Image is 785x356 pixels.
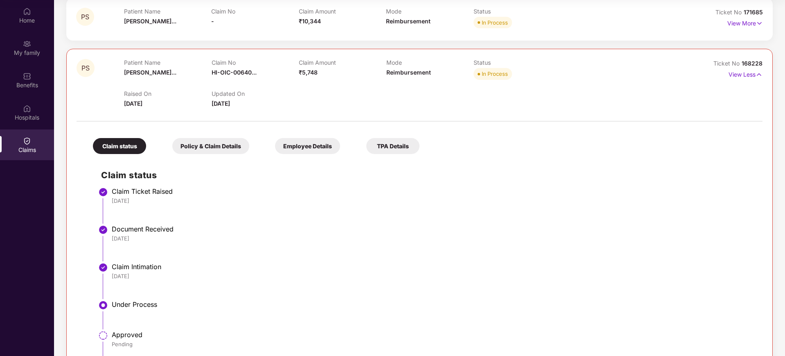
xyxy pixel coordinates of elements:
[124,59,211,66] p: Patient Name
[112,225,754,233] div: Document Received
[756,19,763,28] img: svg+xml;base64,PHN2ZyB4bWxucz0iaHR0cDovL3d3dy53My5vcmcvMjAwMC9zdmciIHdpZHRoPSIxNyIgaGVpZ2h0PSIxNy...
[23,40,31,48] img: svg+xml;base64,PHN2ZyB3aWR0aD0iMjAiIGhlaWdodD0iMjAiIHZpZXdCb3g9IjAgMCAyMCAyMCIgZmlsbD0ibm9uZSIgeG...
[275,138,340,154] div: Employee Details
[482,18,508,27] div: In Process
[23,137,31,145] img: svg+xml;base64,PHN2ZyBpZD0iQ2xhaW0iIHhtbG5zPSJodHRwOi8vd3d3LnczLm9yZy8yMDAwL3N2ZyIgd2lkdGg9IjIwIi...
[81,14,89,20] span: PS
[474,8,561,15] p: Status
[299,18,321,25] span: ₹10,344
[299,59,386,66] p: Claim Amount
[744,9,763,16] span: 171685
[124,69,176,76] span: [PERSON_NAME]...
[93,138,146,154] div: Claim status
[211,8,299,15] p: Claim No
[112,187,754,195] div: Claim Ticket Raised
[112,197,754,204] div: [DATE]
[112,263,754,271] div: Claim Intimation
[112,300,754,308] div: Under Process
[124,90,211,97] p: Raised On
[386,18,431,25] span: Reimbursement
[366,138,420,154] div: TPA Details
[98,187,108,197] img: svg+xml;base64,PHN2ZyBpZD0iU3RlcC1Eb25lLTMyeDMyIiB4bWxucz0iaHR0cDovL3d3dy53My5vcmcvMjAwMC9zdmciIH...
[299,69,318,76] span: ₹5,748
[98,263,108,272] img: svg+xml;base64,PHN2ZyBpZD0iU3RlcC1Eb25lLTMyeDMyIiB4bWxucz0iaHR0cDovL3d3dy53My5vcmcvMjAwMC9zdmciIH...
[23,104,31,113] img: svg+xml;base64,PHN2ZyBpZD0iSG9zcGl0YWxzIiB4bWxucz0iaHR0cDovL3d3dy53My5vcmcvMjAwMC9zdmciIHdpZHRoPS...
[112,235,754,242] div: [DATE]
[124,100,142,107] span: [DATE]
[112,331,754,339] div: Approved
[98,331,108,340] img: svg+xml;base64,PHN2ZyBpZD0iU3RlcC1QZW5kaW5nLTMyeDMyIiB4bWxucz0iaHR0cDovL3d3dy53My5vcmcvMjAwMC9zdm...
[81,65,90,72] span: PS
[211,18,214,25] span: -
[23,7,31,16] img: svg+xml;base64,PHN2ZyBpZD0iSG9tZSIgeG1sbnM9Imh0dHA6Ly93d3cudzMub3JnLzIwMDAvc3ZnIiB3aWR0aD0iMjAiIG...
[727,17,763,28] p: View More
[212,90,299,97] p: Updated On
[386,69,431,76] span: Reimbursement
[299,8,386,15] p: Claim Amount
[482,70,508,78] div: In Process
[386,59,474,66] p: Mode
[386,8,474,15] p: Mode
[172,138,249,154] div: Policy & Claim Details
[124,8,212,15] p: Patient Name
[112,340,754,348] div: Pending
[212,59,299,66] p: Claim No
[756,70,762,79] img: svg+xml;base64,PHN2ZyB4bWxucz0iaHR0cDovL3d3dy53My5vcmcvMjAwMC9zdmciIHdpZHRoPSIxNyIgaGVpZ2h0PSIxNy...
[124,18,176,25] span: [PERSON_NAME]...
[742,60,762,67] span: 168228
[101,168,754,182] h2: Claim status
[23,72,31,80] img: svg+xml;base64,PHN2ZyBpZD0iQmVuZWZpdHMiIHhtbG5zPSJodHRwOi8vd3d3LnczLm9yZy8yMDAwL3N2ZyIgd2lkdGg9Ij...
[713,60,742,67] span: Ticket No
[212,69,257,76] span: HI-OIC-00640...
[98,300,108,310] img: svg+xml;base64,PHN2ZyBpZD0iU3RlcC1BY3RpdmUtMzJ4MzIiIHhtbG5zPSJodHRwOi8vd3d3LnczLm9yZy8yMDAwL3N2Zy...
[98,225,108,235] img: svg+xml;base64,PHN2ZyBpZD0iU3RlcC1Eb25lLTMyeDMyIiB4bWxucz0iaHR0cDovL3d3dy53My5vcmcvMjAwMC9zdmciIH...
[212,100,230,107] span: [DATE]
[112,272,754,280] div: [DATE]
[729,68,762,79] p: View Less
[474,59,561,66] p: Status
[715,9,744,16] span: Ticket No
